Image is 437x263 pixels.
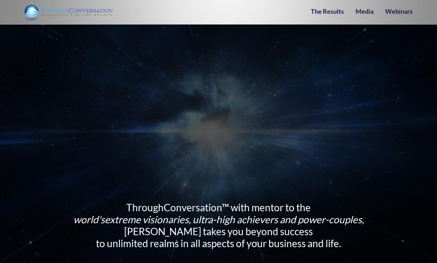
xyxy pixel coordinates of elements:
a: Webinars [385,7,413,15]
a: Media [356,7,374,15]
span: extreme visionaries, ultra-high achievers and power-couples, [105,213,364,225]
i: world's [73,213,364,225]
h2: ThroughConversation™ with mentor to the [45,201,392,249]
a: The Results [311,7,344,15]
div: [PERSON_NAME] takes you beyond success [45,225,392,237]
div: to unlimited realms in all aspects of your business and life. [45,237,392,249]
